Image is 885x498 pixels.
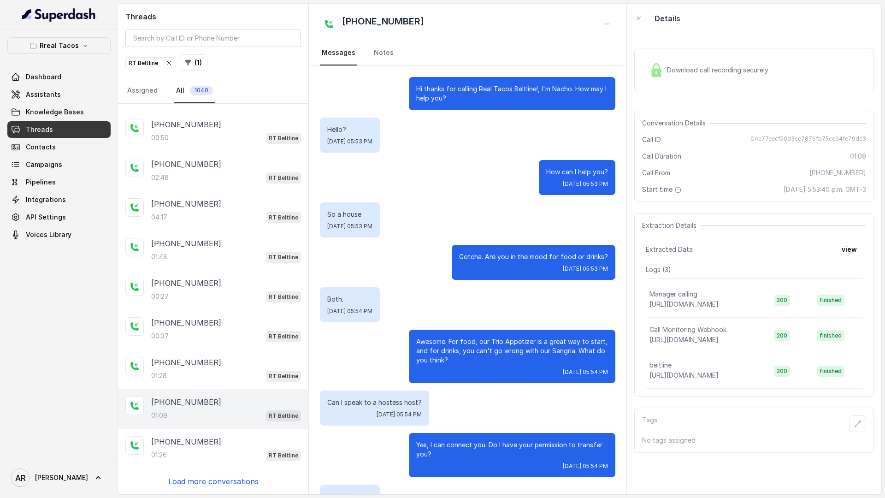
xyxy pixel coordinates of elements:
span: Call ID [642,135,661,144]
span: finished [817,366,844,377]
p: [PHONE_NUMBER] [151,159,221,170]
span: [DATE] 05:53 PM [563,265,608,273]
span: Assistants [26,90,61,99]
a: Dashboard [7,69,111,85]
a: Notes [372,41,395,65]
a: All1040 [174,78,215,103]
p: [PHONE_NUMBER] [151,198,221,209]
span: [URL][DOMAIN_NAME] [649,300,719,308]
div: RT Beltline [129,59,173,68]
span: API Settings [26,213,66,222]
p: Load more conversations [168,476,259,487]
span: CAc77eecf50d3ce7876fb75cc94fe79de3 [750,135,866,144]
span: 1040 [190,86,213,95]
a: Assistants [7,86,111,103]
p: No tags assigned [642,436,866,445]
a: Messages [320,41,357,65]
p: Hello? [327,125,372,134]
p: 00:37 [151,332,169,341]
p: Rreal Tacos [40,40,79,51]
span: [URL][DOMAIN_NAME] [649,371,719,379]
span: Threads [26,125,53,134]
a: Knowledge Bases [7,104,111,120]
span: Call From [642,168,670,178]
p: RT Beltline [269,213,298,222]
a: Threads [7,121,111,138]
span: [DATE] 05:53 PM [327,138,372,145]
span: [DATE] 05:54 PM [563,368,608,376]
button: (1) [180,54,207,71]
span: 200 [774,366,790,377]
p: Yes, I can connect you. Do I have your permission to transfer you? [416,440,608,459]
span: Knowledge Bases [26,107,84,117]
p: [PHONE_NUMBER] [151,119,221,130]
p: RT Beltline [269,332,298,341]
span: [URL][DOMAIN_NAME] [649,336,719,344]
span: Start time [642,185,684,194]
span: Conversation Details [642,119,709,128]
a: Pipelines [7,174,111,190]
text: AR [15,473,26,483]
p: Both. [327,295,372,304]
p: 01:28 [151,371,167,380]
span: [DATE] 5:53:40 p.m. GMT-3 [784,185,866,194]
p: [PHONE_NUMBER] [151,278,221,289]
p: How can I help you? [546,167,608,177]
h2: Threads [125,11,301,22]
span: Call Duration [642,152,681,161]
span: Contacts [26,142,56,152]
span: Voices Library [26,230,71,239]
p: 04:17 [151,213,167,222]
p: Tags [642,415,657,432]
p: RT Beltline [269,173,298,183]
a: [PERSON_NAME] [7,465,111,491]
button: RT Beltline [125,57,176,69]
span: Extraction Details [642,221,700,230]
span: Pipelines [26,178,56,187]
p: Gotcha. Are you in the mood for food or drinks? [459,252,608,261]
p: Hi thanks for calling Real Tacos Beltline!, I'm Nacho. How may I help you? [416,84,608,103]
h2: [PHONE_NUMBER] [342,15,424,33]
span: finished [817,295,844,306]
span: finished [817,330,844,341]
p: RT Beltline [269,372,298,381]
p: 02:48 [151,173,169,182]
span: Integrations [26,195,66,204]
p: Details [655,13,680,24]
span: 200 [774,295,790,306]
span: [DATE] 05:54 PM [563,462,608,470]
p: Manager calling [649,290,697,299]
p: Can I speak to a hostess host? [327,398,422,407]
span: Download call recording securely [667,65,772,75]
p: RT Beltline [269,134,298,143]
span: [DATE] 05:53 PM [563,180,608,188]
nav: Tabs [125,78,301,103]
button: Rreal Tacos [7,37,111,54]
p: 01:48 [151,252,167,261]
p: beltline [649,361,672,370]
img: light.svg [22,7,96,22]
p: 01:26 [151,451,167,460]
a: Voices Library [7,226,111,243]
p: RT Beltline [269,292,298,302]
span: 200 [774,330,790,341]
p: RT Beltline [269,253,298,262]
input: Search by Call ID or Phone Number [125,30,301,47]
span: Extracted Data [646,245,693,254]
p: [PHONE_NUMBER] [151,436,221,447]
p: [PHONE_NUMBER] [151,238,221,249]
p: [PHONE_NUMBER] [151,397,221,408]
a: Campaigns [7,156,111,173]
img: Lock Icon [649,63,663,77]
span: [DATE] 05:54 PM [327,308,372,315]
p: Awesome. For food, our Trio Appetizer is a great way to start, and for drinks, you can't go wrong... [416,337,608,365]
a: Assigned [125,78,159,103]
span: [PERSON_NAME] [35,473,88,482]
button: view [836,241,862,258]
nav: Tabs [320,41,615,65]
a: Contacts [7,139,111,155]
p: So a house [327,210,372,219]
span: [DATE] 05:53 PM [327,223,372,230]
span: [PHONE_NUMBER] [809,168,866,178]
p: Logs ( 3 ) [646,265,862,274]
